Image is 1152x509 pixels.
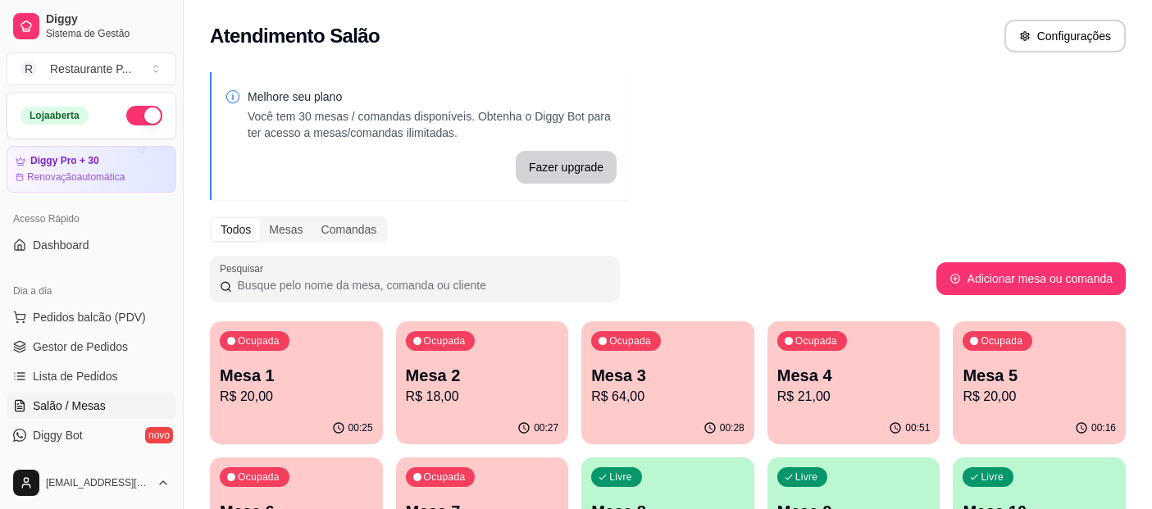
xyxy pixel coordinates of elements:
span: [EMAIL_ADDRESS][DOMAIN_NAME] [46,476,150,489]
p: 00:51 [905,421,930,434]
button: OcupadaMesa 1R$ 20,0000:25 [210,321,383,444]
div: Dia a dia [7,278,176,304]
span: Sistema de Gestão [46,27,170,40]
div: Todos [212,218,260,241]
p: Livre [981,470,1004,484]
article: Renovação automática [27,170,125,184]
a: Diggy Botnovo [7,422,176,448]
p: Mesa 4 [777,364,931,387]
button: OcupadaMesa 2R$ 18,0000:27 [396,321,569,444]
p: R$ 20,00 [963,387,1116,407]
p: 00:27 [534,421,558,434]
a: Lista de Pedidos [7,363,176,389]
a: Diggy Pro + 30Renovaçãoautomática [7,146,176,193]
input: Pesquisar [232,277,610,293]
p: Melhore seu plano [248,89,617,105]
a: DiggySistema de Gestão [7,7,176,46]
p: Livre [609,470,632,484]
p: Mesa 3 [591,364,744,387]
p: Ocupada [424,470,466,484]
span: Dashboard [33,237,89,253]
button: OcupadaMesa 3R$ 64,0000:28 [581,321,754,444]
div: Acesso Rápido [7,206,176,232]
button: [EMAIL_ADDRESS][DOMAIN_NAME] [7,463,176,502]
p: Livre [795,470,818,484]
span: Diggy Bot [33,427,83,443]
p: Você tem 30 mesas / comandas disponíveis. Obtenha o Diggy Bot para ter acesso a mesas/comandas il... [248,108,617,141]
button: Adicionar mesa ou comanda [936,262,1126,295]
a: Dashboard [7,232,176,258]
a: Salão / Mesas [7,393,176,419]
p: Mesa 1 [220,364,373,387]
span: R [20,61,37,77]
div: Comandas [312,218,386,241]
p: Mesa 2 [406,364,559,387]
span: Lista de Pedidos [33,368,118,384]
p: Ocupada [795,334,837,348]
p: R$ 20,00 [220,387,373,407]
p: R$ 21,00 [777,387,931,407]
article: Diggy Pro + 30 [30,155,99,167]
span: Gestor de Pedidos [33,339,128,355]
p: Ocupada [981,334,1022,348]
button: Alterar Status [126,106,162,125]
button: Fazer upgrade [516,151,617,184]
button: Configurações [1004,20,1126,52]
p: 00:28 [720,421,744,434]
button: OcupadaMesa 5R$ 20,0000:16 [953,321,1126,444]
a: KDS [7,452,176,478]
button: OcupadaMesa 4R$ 21,0000:51 [767,321,940,444]
h2: Atendimento Salão [210,23,380,49]
div: Loja aberta [20,107,89,125]
button: Pedidos balcão (PDV) [7,304,176,330]
p: 00:16 [1091,421,1116,434]
p: R$ 64,00 [591,387,744,407]
p: Ocupada [424,334,466,348]
p: 00:25 [348,421,373,434]
p: Ocupada [238,470,280,484]
label: Pesquisar [220,261,269,275]
p: R$ 18,00 [406,387,559,407]
span: Diggy [46,12,170,27]
div: Restaurante P ... [50,61,131,77]
button: Select a team [7,52,176,85]
a: Gestor de Pedidos [7,334,176,360]
p: Mesa 5 [963,364,1116,387]
p: Ocupada [609,334,651,348]
span: Salão / Mesas [33,398,106,414]
p: Ocupada [238,334,280,348]
span: Pedidos balcão (PDV) [33,309,146,325]
div: Mesas [260,218,312,241]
